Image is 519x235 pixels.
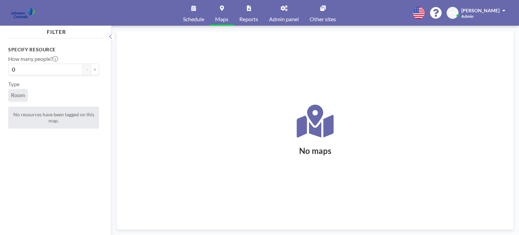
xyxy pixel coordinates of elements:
[11,92,25,99] span: Room
[91,64,99,75] button: +
[8,26,104,35] h4: FILTER
[8,55,58,62] label: How many people?
[461,14,474,19] span: Admin
[449,10,456,16] span: XH
[269,16,299,22] span: Admin panel
[83,64,91,75] button: -
[8,47,99,53] h3: Specify resource
[8,81,19,88] label: Type
[8,107,99,129] div: No resources have been tagged on this map.
[461,8,500,13] span: [PERSON_NAME]
[310,16,336,22] span: Other sites
[11,6,35,20] img: organization-logo
[299,146,331,156] h2: No maps
[183,16,204,22] span: Schedule
[215,16,228,22] span: Maps
[239,16,258,22] span: Reports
